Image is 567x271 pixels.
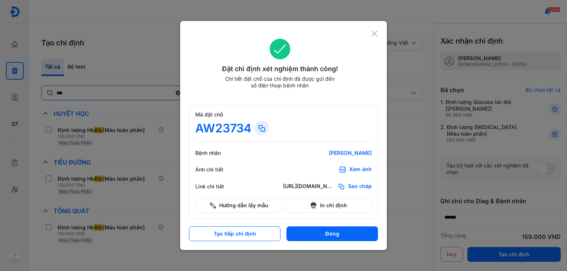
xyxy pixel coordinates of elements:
[283,150,372,156] div: [PERSON_NAME]
[195,121,251,136] div: AW23734
[195,166,240,173] div: Ảnh chi tiết
[285,198,372,213] button: In chỉ định
[195,111,372,118] div: Mã đặt chỗ
[195,183,240,190] div: Link chi tiết
[195,198,282,213] button: Hướng dẫn lấy mẫu
[195,150,240,156] div: Bệnh nhân
[348,183,372,190] span: Sao chép
[286,226,378,241] button: Đóng
[349,166,372,173] div: Xem ảnh
[283,183,335,190] div: [URL][DOMAIN_NAME]
[222,76,338,89] div: Chi tiết đặt chỗ của chỉ định đã được gửi đến số điện thoại bệnh nhân
[189,64,371,74] div: Đặt chỉ định xét nghiệm thành công!
[189,226,281,241] button: Tạo tiếp chỉ định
